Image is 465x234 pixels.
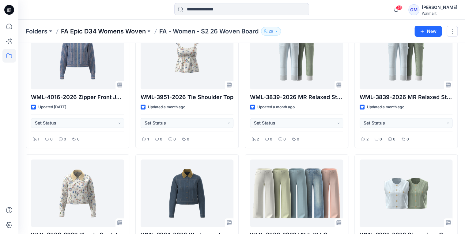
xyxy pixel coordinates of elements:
div: [PERSON_NAME] [422,4,457,11]
button: 26 [261,27,281,36]
a: WML-3839-2026 MR Relaxed Straight Carpenter_Cost Opt [250,22,343,89]
a: WML-3839-2026 MR Relaxed Straight Carpenter [360,22,453,89]
div: GM [408,4,419,15]
p: 0 [297,136,299,143]
a: WML-3883-2026 HR 5-Pkt Cropped Flare [250,159,343,227]
p: WML-3951-2026 Tie Shoulder Top [141,93,234,102]
span: 26 [396,5,403,10]
p: 1 [147,136,149,143]
a: WML-3880-2026 Blonde Cord Jacket [31,159,124,227]
a: WML-4016-2026 Zipper Front Jacket [31,22,124,89]
p: Updated a month ago [367,104,404,110]
p: WML-3839-2026 MR Relaxed Straight Carpenter_Cost Opt [250,93,343,102]
button: New [414,26,442,37]
p: 0 [173,136,176,143]
p: 2 [257,136,259,143]
p: WML-4016-2026 Zipper Front Jacket [31,93,124,102]
div: Walmart [422,11,457,16]
p: 0 [393,136,395,143]
a: WML-3834-2026 Workwear Jacket [141,159,234,227]
p: 0 [270,136,272,143]
p: 0 [283,136,286,143]
p: Updated [DATE] [38,104,66,110]
p: 0 [406,136,409,143]
a: FA Epic D34 Womens Woven [61,27,146,36]
p: 0 [50,136,53,143]
a: Folders [26,27,47,36]
p: 0 [160,136,162,143]
p: 0 [380,136,382,143]
p: FA - Women - S2 26 Woven Board [159,27,259,36]
p: 1 [38,136,39,143]
p: 0 [77,136,80,143]
p: 0 [187,136,189,143]
a: WML-3951-2026 Tie Shoulder Top [141,22,234,89]
p: 0 [64,136,66,143]
p: Updated a month ago [148,104,185,110]
p: Updated a month ago [257,104,295,110]
p: 26 [269,28,273,35]
p: 2 [366,136,369,143]
a: WML-3882-2026 Sleeveless Crop Top [360,159,453,227]
p: WML-3839-2026 MR Relaxed Straight [PERSON_NAME] [360,93,453,102]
